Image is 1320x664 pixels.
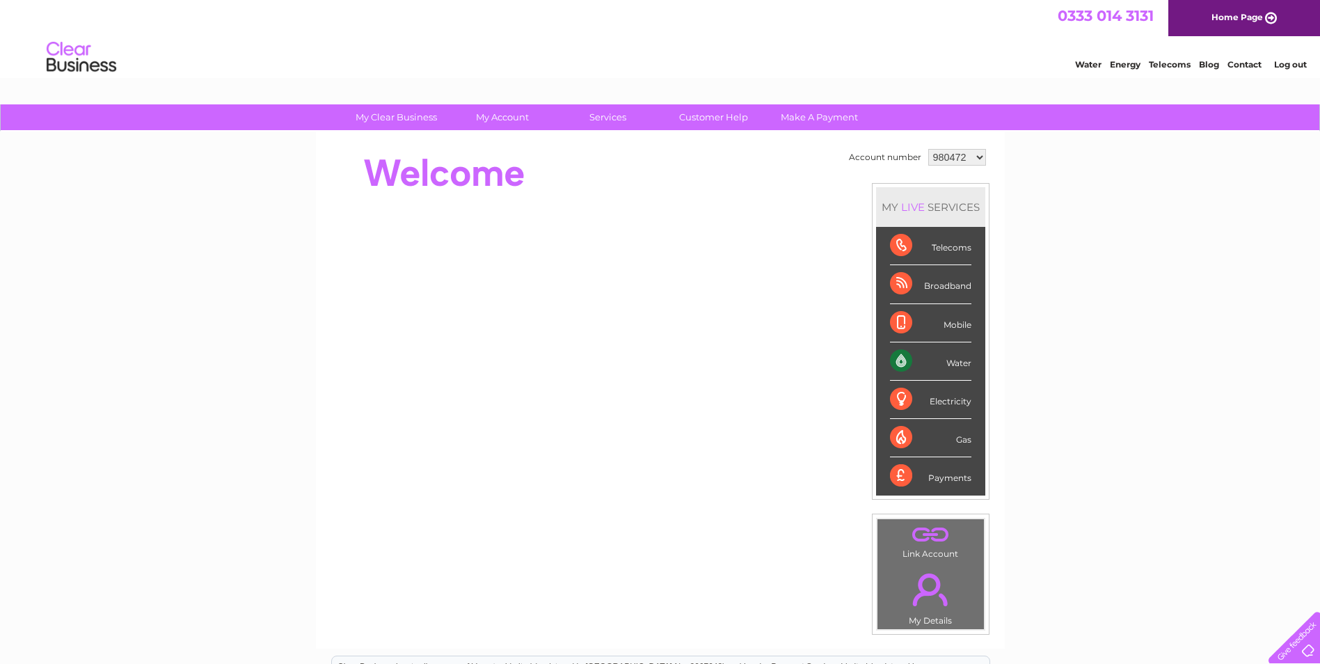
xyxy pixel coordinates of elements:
a: Make A Payment [762,104,877,130]
img: logo.png [46,36,117,79]
div: Water [890,342,971,381]
td: Link Account [877,519,985,562]
div: Payments [890,457,971,495]
a: My Clear Business [339,104,454,130]
div: MY SERVICES [876,187,985,227]
div: Telecoms [890,227,971,265]
a: Energy [1110,59,1140,70]
a: Customer Help [656,104,771,130]
a: My Account [445,104,559,130]
div: Clear Business is a trading name of Verastar Limited (registered in [GEOGRAPHIC_DATA] No. 3667643... [332,8,989,68]
a: Services [550,104,665,130]
a: Water [1075,59,1102,70]
td: Account number [845,145,925,169]
div: LIVE [898,200,928,214]
a: 0333 014 3131 [1058,7,1154,24]
a: . [881,565,980,614]
a: Log out [1274,59,1307,70]
div: Broadband [890,265,971,303]
div: Mobile [890,304,971,342]
div: Gas [890,419,971,457]
td: My Details [877,562,985,630]
a: Telecoms [1149,59,1191,70]
a: Contact [1227,59,1262,70]
a: . [881,523,980,547]
a: Blog [1199,59,1219,70]
div: Electricity [890,381,971,419]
